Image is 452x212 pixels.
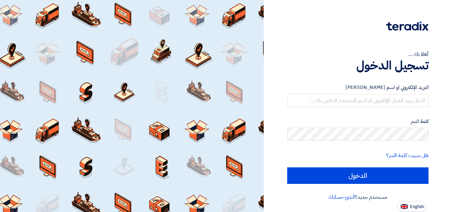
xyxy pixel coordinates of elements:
div: أهلا بك ... [287,50,429,58]
img: Teradix logo [386,21,429,31]
input: أدخل بريد العمل الإلكتروني او اسم المستخدم الخاص بك ... [287,94,429,107]
h1: تسجيل الدخول [287,58,429,73]
input: الدخول [287,167,429,184]
img: en-US.png [401,204,408,209]
span: English [410,204,424,209]
div: مستخدم جديد؟ [287,193,429,201]
a: هل نسيت كلمة السر؟ [386,151,429,159]
label: كلمة السر [287,118,429,125]
label: البريد الإلكتروني او اسم [PERSON_NAME] [287,84,429,91]
button: English [397,201,426,212]
a: أنشئ حسابك [329,193,355,201]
